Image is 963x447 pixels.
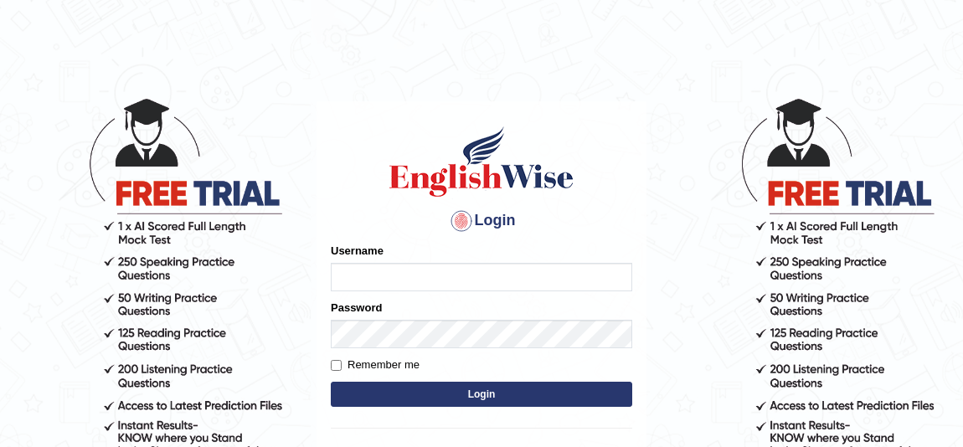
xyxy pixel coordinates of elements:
label: Remember me [331,357,420,373]
h4: Login [331,208,632,234]
img: Logo of English Wise sign in for intelligent practice with AI [386,124,577,199]
label: Password [331,300,382,316]
label: Username [331,243,384,259]
button: Login [331,382,632,407]
input: Remember me [331,360,342,371]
